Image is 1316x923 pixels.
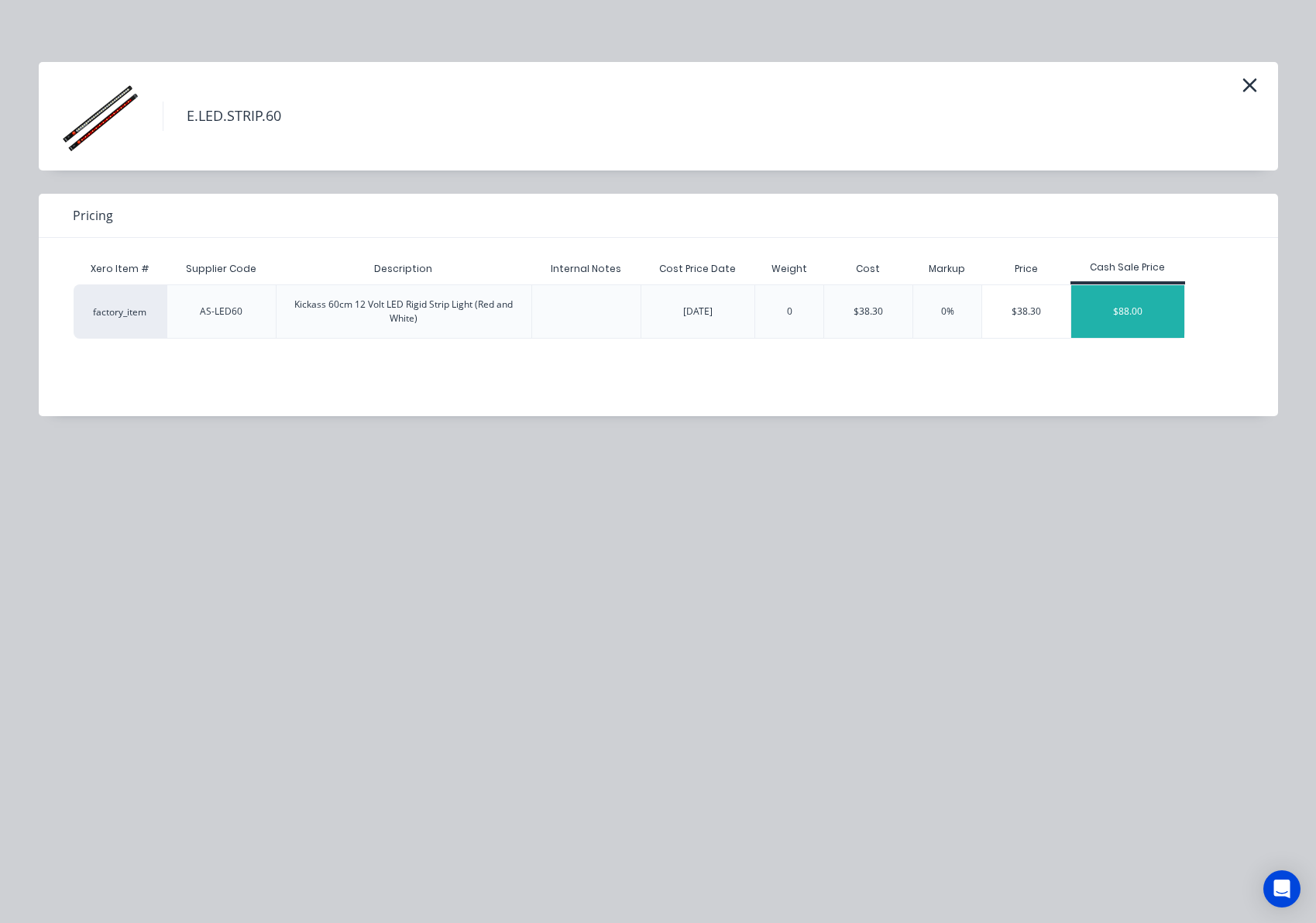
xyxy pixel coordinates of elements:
div: Cost Price Date [647,250,748,288]
div: Kickass 60cm 12 Volt LED Rigid Strip Light (Red and White) [289,298,519,325]
div: Cash Sale Price [1070,260,1185,274]
div: [DATE] [683,305,713,319]
div: $38.30 [854,305,883,319]
div: Markup [912,253,981,284]
div: Description [362,250,445,288]
div: $88.00 [1071,285,1184,338]
span: Pricing [73,206,113,225]
div: $38.30 [982,285,1070,338]
div: Weight [759,250,819,288]
div: Price [981,253,1070,284]
div: factory_item [74,284,167,339]
h4: E.LED.STRIP.60 [163,102,304,131]
div: AS-LED60 [200,305,242,319]
div: Xero Item # [74,253,167,284]
div: Open Intercom Messenger [1263,870,1301,908]
div: 0% [941,305,954,319]
img: E.LED.STRIP.60 [62,77,139,155]
div: Cost [823,253,912,284]
div: 0 [787,305,792,319]
div: Supplier Code [174,250,269,288]
div: Internal Notes [538,250,634,288]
